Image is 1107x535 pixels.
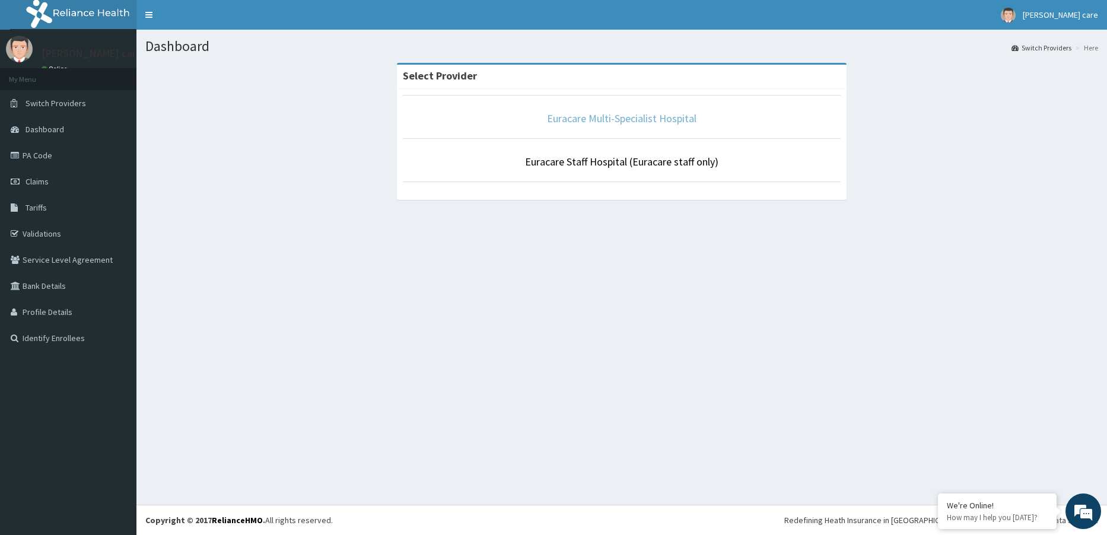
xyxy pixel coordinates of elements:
[547,112,696,125] a: Euracare Multi-Specialist Hospital
[22,59,48,89] img: d_794563401_company_1708531726252_794563401
[26,176,49,187] span: Claims
[42,48,142,59] p: [PERSON_NAME] care
[62,66,199,82] div: Chat with us now
[403,69,477,82] strong: Select Provider
[195,6,223,34] div: Minimize live chat window
[947,512,1048,523] p: How may I help you today?
[525,155,718,168] a: Euracare Staff Hospital (Euracare staff only)
[42,65,70,73] a: Online
[26,98,86,109] span: Switch Providers
[1001,8,1016,23] img: User Image
[1011,43,1071,53] a: Switch Providers
[1023,9,1098,20] span: [PERSON_NAME] care
[136,505,1107,535] footer: All rights reserved.
[145,39,1098,54] h1: Dashboard
[26,124,64,135] span: Dashboard
[69,149,164,269] span: We're online!
[212,515,263,526] a: RelianceHMO
[6,324,226,365] textarea: Type your message and hit 'Enter'
[6,36,33,62] img: User Image
[784,514,1098,526] div: Redefining Heath Insurance in [GEOGRAPHIC_DATA] using Telemedicine and Data Science!
[26,202,47,213] span: Tariffs
[1073,43,1098,53] li: Here
[145,515,265,526] strong: Copyright © 2017 .
[947,500,1048,511] div: We're Online!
